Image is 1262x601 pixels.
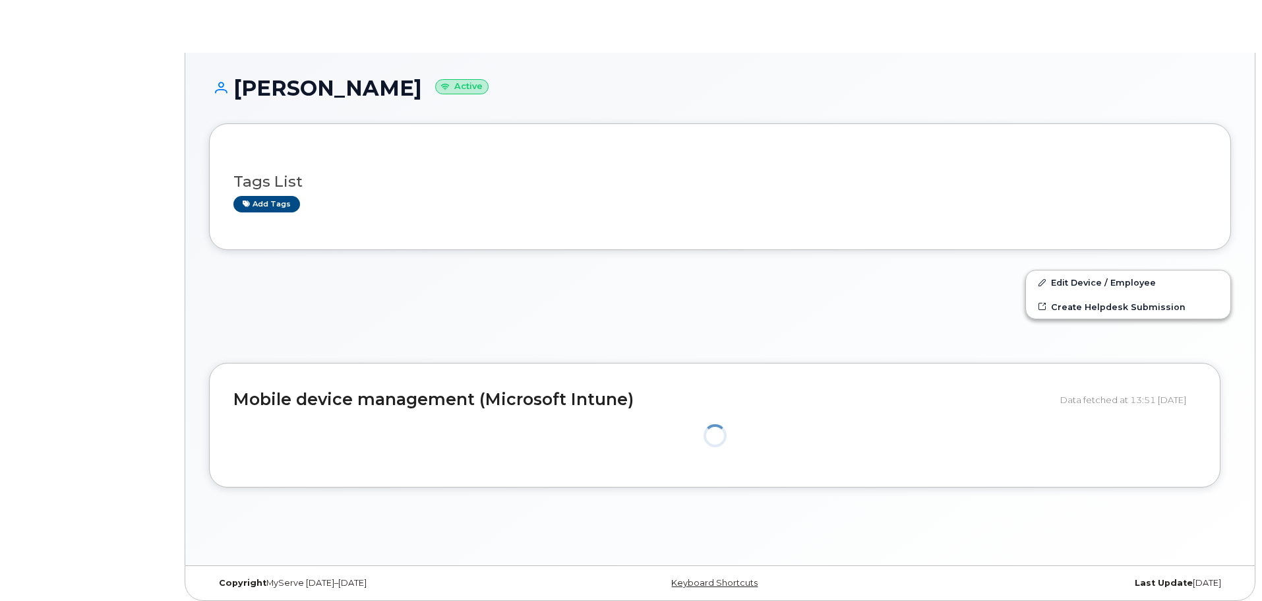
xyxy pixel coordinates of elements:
[1026,295,1230,319] a: Create Helpdesk Submission
[209,77,1231,100] h1: [PERSON_NAME]
[219,578,266,588] strong: Copyright
[1060,387,1196,412] div: Data fetched at 13:51 [DATE]
[233,391,1050,409] h2: Mobile device management (Microsoft Intune)
[671,578,758,588] a: Keyboard Shortcuts
[890,578,1231,588] div: [DATE]
[209,578,550,588] div: MyServe [DATE]–[DATE]
[233,196,300,212] a: Add tags
[1026,270,1230,294] a: Edit Device / Employee
[233,174,1207,190] h3: Tags List
[1135,578,1193,588] strong: Last Update
[435,79,489,94] small: Active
